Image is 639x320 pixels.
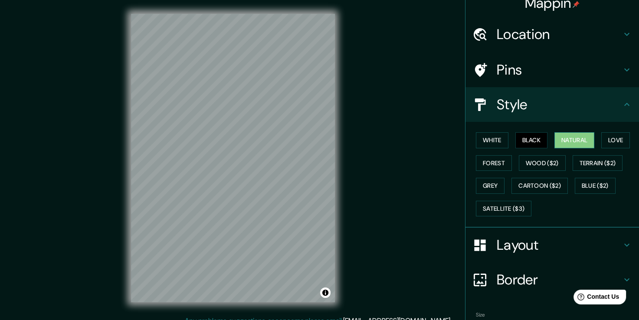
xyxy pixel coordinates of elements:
[465,17,639,52] div: Location
[320,287,331,298] button: Toggle attribution
[497,26,622,43] h4: Location
[476,311,485,319] label: Size
[131,14,335,302] canvas: Map
[515,132,548,148] button: Black
[465,52,639,87] div: Pins
[497,271,622,288] h4: Border
[511,178,568,194] button: Cartoon ($2)
[575,178,616,194] button: Blue ($2)
[497,96,622,113] h4: Style
[476,155,512,171] button: Forest
[497,61,622,78] h4: Pins
[573,1,580,8] img: pin-icon.png
[601,132,630,148] button: Love
[476,201,531,217] button: Satellite ($3)
[497,236,622,254] h4: Layout
[465,87,639,122] div: Style
[465,228,639,262] div: Layout
[573,155,623,171] button: Terrain ($2)
[562,286,629,310] iframe: Help widget launcher
[519,155,566,171] button: Wood ($2)
[465,262,639,297] div: Border
[554,132,594,148] button: Natural
[476,178,505,194] button: Grey
[476,132,508,148] button: White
